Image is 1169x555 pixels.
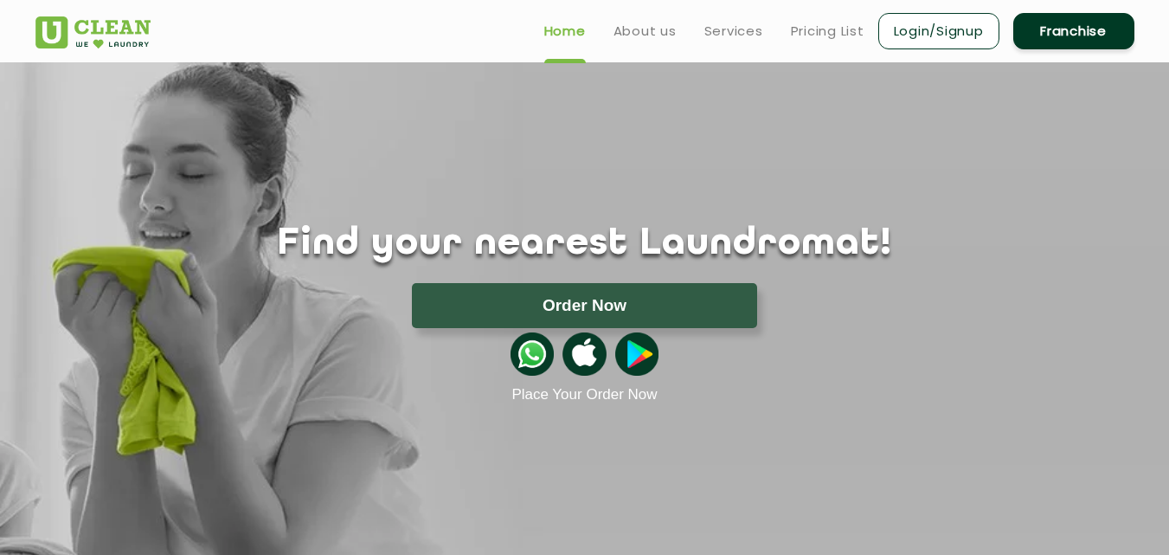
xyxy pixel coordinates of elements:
a: Home [544,21,586,42]
a: About us [613,21,677,42]
img: UClean Laundry and Dry Cleaning [35,16,151,48]
a: Franchise [1013,13,1134,49]
img: apple-icon.png [562,332,606,376]
img: whatsappicon.png [511,332,554,376]
a: Place Your Order Now [511,386,657,403]
h1: Find your nearest Laundromat! [22,223,1147,266]
button: Order Now [412,283,757,328]
img: playstoreicon.png [615,332,658,376]
a: Pricing List [791,21,864,42]
a: Login/Signup [878,13,999,49]
a: Services [704,21,763,42]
